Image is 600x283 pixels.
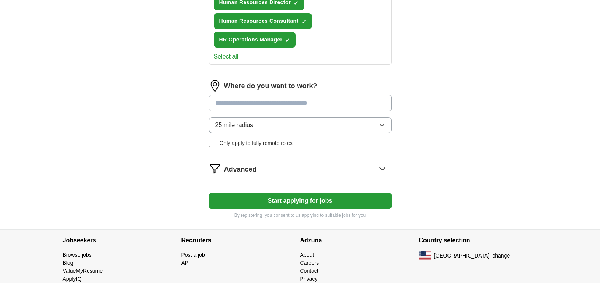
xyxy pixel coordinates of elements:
[209,193,392,209] button: Start applying for jobs
[220,139,293,147] span: Only apply to fully remote roles
[209,140,216,147] input: Only apply to fully remote roles
[419,251,431,260] img: US flag
[300,276,318,282] a: Privacy
[209,162,221,175] img: filter
[300,252,314,258] a: About
[434,252,490,260] span: [GEOGRAPHIC_DATA]
[63,276,82,282] a: ApplyIQ
[285,37,290,43] span: ✓
[214,52,239,61] button: Select all
[224,164,257,175] span: Advanced
[302,19,306,25] span: ✓
[63,260,73,266] a: Blog
[300,260,319,266] a: Careers
[63,268,103,274] a: ValueMyResume
[300,268,318,274] a: Contact
[492,252,510,260] button: change
[219,36,283,44] span: HR Operations Manager
[224,81,317,91] label: Where do you want to work?
[209,212,392,219] p: By registering, you consent to us applying to suitable jobs for you
[214,32,296,48] button: HR Operations Manager✓
[181,252,205,258] a: Post a job
[181,260,190,266] a: API
[219,17,299,25] span: Human Resources Consultant
[419,230,538,251] h4: Country selection
[209,80,221,92] img: location.png
[215,121,253,130] span: 25 mile radius
[214,13,312,29] button: Human Resources Consultant✓
[63,252,92,258] a: Browse jobs
[209,117,392,133] button: 25 mile radius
